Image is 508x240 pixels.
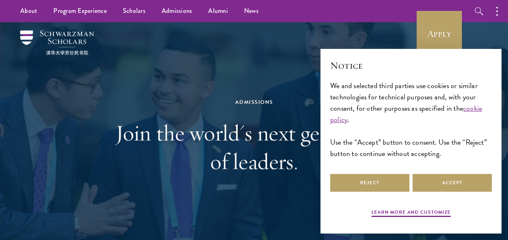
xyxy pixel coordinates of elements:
a: cookie policy [330,103,482,125]
div: Admissions [115,98,394,107]
div: We and selected third parties use cookies or similar technologies for technical purposes and, wit... [330,80,492,160]
h1: Join the world's next generation of leaders. [115,119,394,175]
button: Accept [413,174,492,192]
a: Apply [417,11,462,56]
button: Learn more and customize [371,208,451,218]
h2: Notice [330,59,492,72]
button: Reject [330,174,409,192]
img: Schwarzman Scholars [20,30,94,55]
